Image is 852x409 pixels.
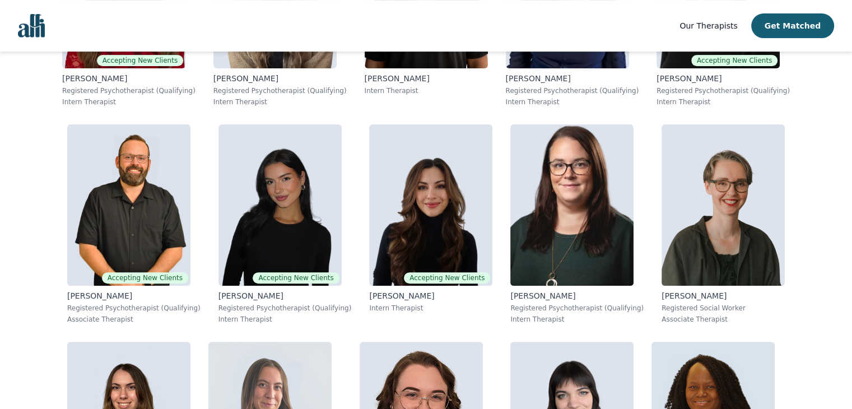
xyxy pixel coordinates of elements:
[365,86,488,95] p: Intern Therapist
[501,115,653,333] a: Andrea_Nordby[PERSON_NAME]Registered Psychotherapist (Qualifying)Intern Therapist
[62,73,195,84] p: [PERSON_NAME]
[18,14,45,38] img: alli logo
[213,86,347,95] p: Registered Psychotherapist (Qualifying)
[67,304,201,313] p: Registered Psychotherapist (Qualifying)
[97,55,183,66] span: Accepting New Clients
[657,73,790,84] p: [PERSON_NAME]
[369,124,492,286] img: Saba_Salemi
[369,304,492,313] p: Intern Therapist
[218,315,352,324] p: Intern Therapist
[751,13,834,38] button: Get Matched
[360,115,501,333] a: Saba_SalemiAccepting New Clients[PERSON_NAME]Intern Therapist
[662,124,785,286] img: Claire_Cummings
[67,315,201,324] p: Associate Therapist
[662,315,785,324] p: Associate Therapist
[679,19,737,32] a: Our Therapists
[369,290,492,301] p: [PERSON_NAME]
[213,97,347,106] p: Intern Therapist
[510,315,644,324] p: Intern Therapist
[218,124,342,286] img: Alyssa_Tweedie
[510,304,644,313] p: Registered Psychotherapist (Qualifying)
[506,97,639,106] p: Intern Therapist
[662,304,785,313] p: Registered Social Worker
[506,73,639,84] p: [PERSON_NAME]
[213,73,347,84] p: [PERSON_NAME]
[691,55,777,66] span: Accepting New Clients
[102,272,188,283] span: Accepting New Clients
[657,86,790,95] p: Registered Psychotherapist (Qualifying)
[58,115,209,333] a: Josh_CadieuxAccepting New Clients[PERSON_NAME]Registered Psychotherapist (Qualifying)Associate Th...
[62,86,195,95] p: Registered Psychotherapist (Qualifying)
[404,272,490,283] span: Accepting New Clients
[662,290,785,301] p: [PERSON_NAME]
[218,290,352,301] p: [PERSON_NAME]
[510,124,634,286] img: Andrea_Nordby
[506,86,639,95] p: Registered Psychotherapist (Qualifying)
[67,124,190,286] img: Josh_Cadieux
[218,304,352,313] p: Registered Psychotherapist (Qualifying)
[253,272,339,283] span: Accepting New Clients
[653,115,794,333] a: Claire_Cummings[PERSON_NAME]Registered Social WorkerAssociate Therapist
[209,115,361,333] a: Alyssa_TweedieAccepting New Clients[PERSON_NAME]Registered Psychotherapist (Qualifying)Intern The...
[62,97,195,106] p: Intern Therapist
[510,290,644,301] p: [PERSON_NAME]
[67,290,201,301] p: [PERSON_NAME]
[679,21,737,30] span: Our Therapists
[365,73,488,84] p: [PERSON_NAME]
[657,97,790,106] p: Intern Therapist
